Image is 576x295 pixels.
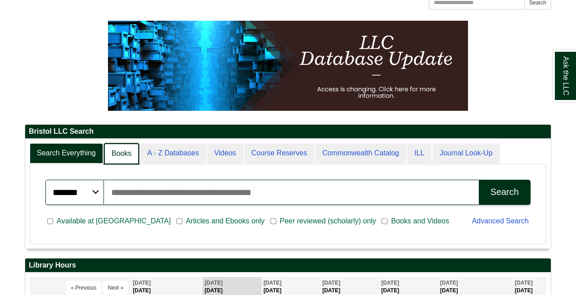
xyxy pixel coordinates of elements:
a: Commonwealth Catalog [315,143,406,163]
a: Books [104,143,139,164]
button: Next » [103,281,129,295]
button: « Previous [66,281,102,295]
span: Books and Videos [387,216,453,227]
span: [DATE] [515,280,533,286]
span: Available at [GEOGRAPHIC_DATA] [53,216,174,227]
a: A - Z Databases [140,143,206,163]
span: [DATE] [322,280,340,286]
span: [DATE] [381,280,399,286]
input: Books and Videos [382,217,387,225]
input: Available at [GEOGRAPHIC_DATA] [47,217,53,225]
a: Advanced Search [472,217,529,225]
input: Peer reviewed (scholarly) only [270,217,276,225]
span: [DATE] [440,280,458,286]
h2: Bristol LLC Search [25,125,551,139]
a: Search Everything [30,143,103,163]
button: Search [479,180,531,205]
a: Journal Look-Up [432,143,499,163]
span: [DATE] [205,280,223,286]
span: [DATE] [264,280,282,286]
span: Peer reviewed (scholarly) only [276,216,380,227]
span: [DATE] [133,280,151,286]
span: Articles and Ebooks only [182,216,268,227]
a: Videos [207,143,243,163]
div: Search [490,187,519,197]
img: HTML tutorial [108,21,468,111]
h2: Library Hours [25,259,551,272]
a: ILL [407,143,432,163]
input: Articles and Ebooks only [176,217,182,225]
a: Course Reserves [244,143,315,163]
